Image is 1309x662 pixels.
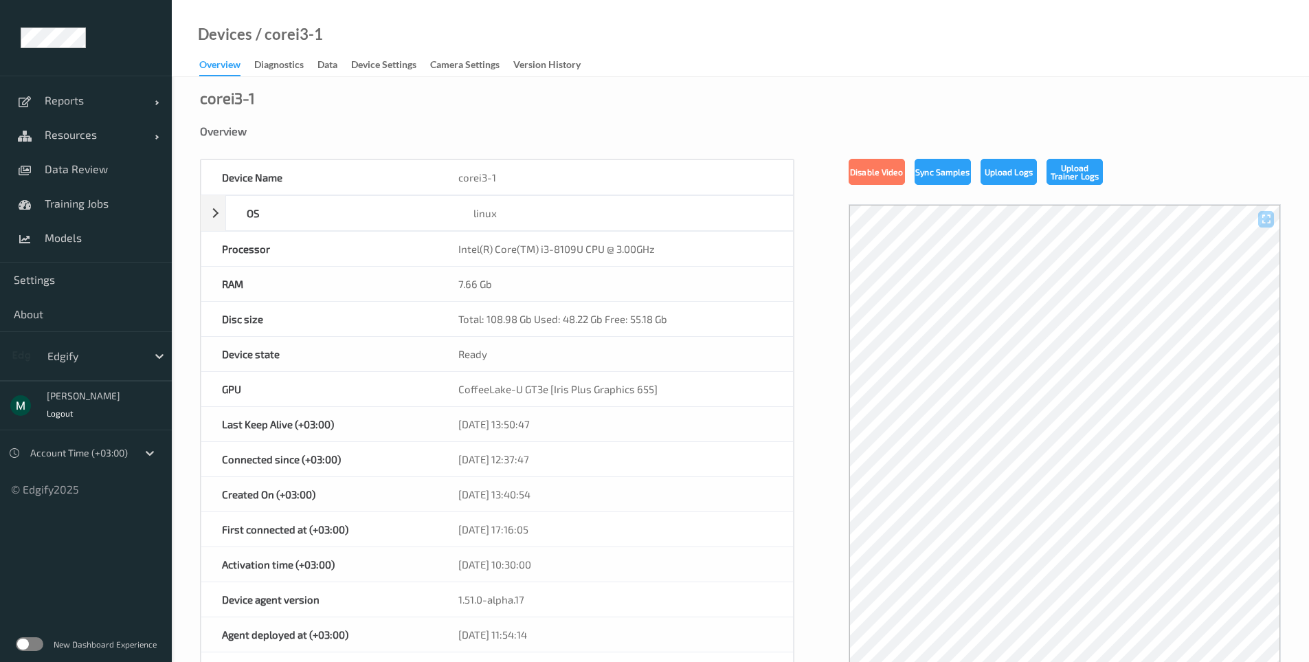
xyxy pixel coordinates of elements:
div: corei3-1 [438,160,793,195]
div: Ready [438,337,793,371]
div: Overview [200,124,1281,138]
div: Processor [201,232,438,266]
a: Overview [199,56,254,76]
div: Device Name [201,160,438,195]
button: Sync Samples [915,159,971,185]
div: [DATE] 17:16:05 [438,512,793,547]
div: Intel(R) Core(TM) i3-8109U CPU @ 3.00GHz [438,232,793,266]
div: Device Settings [351,58,416,75]
button: Upload Trainer Logs [1047,159,1103,185]
div: 1.51.0-alpha.17 [438,582,793,617]
div: Camera Settings [430,58,500,75]
div: Disc size [201,302,438,336]
div: Data [317,58,337,75]
div: Created On (+03:00) [201,477,438,511]
div: Last Keep Alive (+03:00) [201,407,438,441]
div: / corei3-1 [252,27,323,41]
div: RAM [201,267,438,301]
div: Agent deployed at (+03:00) [201,617,438,652]
div: [DATE] 13:50:47 [438,407,793,441]
div: corei3-1 [200,91,255,104]
div: First connected at (+03:00) [201,512,438,547]
div: [DATE] 12:37:47 [438,442,793,476]
div: [DATE] 10:30:00 [438,547,793,582]
div: GPU [201,372,438,406]
a: Diagnostics [254,56,317,75]
div: Activation time (+03:00) [201,547,438,582]
a: Data [317,56,351,75]
div: 7.66 Gb [438,267,793,301]
div: Connected since (+03:00) [201,442,438,476]
a: Device Settings [351,56,430,75]
a: Devices [198,27,252,41]
button: Disable Video [849,159,905,185]
a: Version History [513,56,594,75]
div: OSlinux [201,195,794,231]
div: linux [453,196,793,230]
div: CoffeeLake-U GT3e [Iris Plus Graphics 655] [438,372,793,406]
div: Overview [199,58,240,76]
div: OS [226,196,453,230]
div: Device agent version [201,582,438,617]
div: Total: 108.98 Gb Used: 48.22 Gb Free: 55.18 Gb [438,302,793,336]
button: Upload Logs [981,159,1037,185]
div: [DATE] 13:40:54 [438,477,793,511]
div: [DATE] 11:54:14 [438,617,793,652]
div: Diagnostics [254,58,304,75]
div: Device state [201,337,438,371]
a: Camera Settings [430,56,513,75]
div: Version History [513,58,581,75]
